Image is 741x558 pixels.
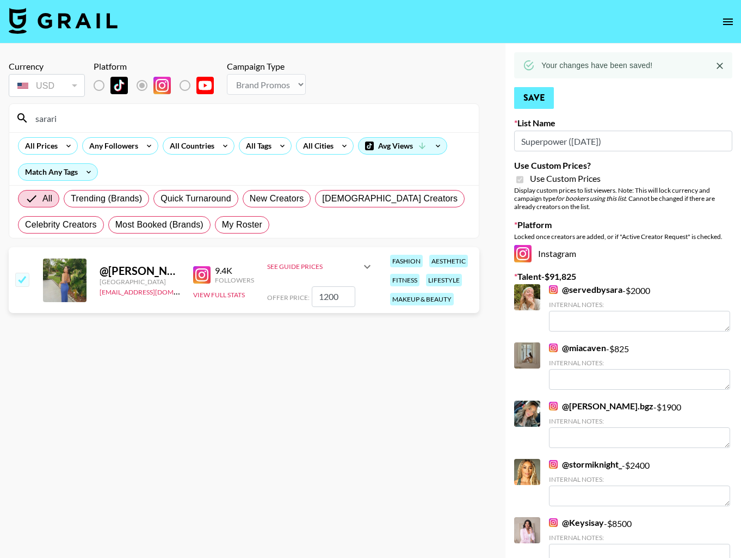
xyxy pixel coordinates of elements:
div: Avg Views [359,138,447,154]
div: Currency is locked to USD [9,72,85,99]
div: Followers [215,276,254,284]
div: 9.4K [215,265,254,276]
img: TikTok [110,77,128,94]
img: YouTube [196,77,214,94]
span: Offer Price: [267,293,310,302]
div: Locked once creators are added, or if "Active Creator Request" is checked. [514,232,732,241]
div: See Guide Prices [267,262,361,271]
span: Use Custom Prices [530,173,601,184]
img: Instagram [549,460,558,469]
span: [DEMOGRAPHIC_DATA] Creators [322,192,458,205]
div: - $ 2400 [549,459,730,506]
a: [EMAIL_ADDRESS][DOMAIN_NAME] [100,286,209,296]
div: Currency [9,61,85,72]
label: Use Custom Prices? [514,160,732,171]
label: List Name [514,118,732,128]
span: Quick Turnaround [160,192,231,205]
div: - $ 1900 [549,401,730,448]
div: fashion [390,255,423,267]
div: aesthetic [429,255,468,267]
button: View Full Stats [193,291,245,299]
div: Instagram [514,245,732,262]
span: New Creators [250,192,304,205]
span: My Roster [222,218,262,231]
div: All Tags [239,138,274,154]
a: @miacaven [549,342,606,353]
a: @servedbysara [549,284,622,295]
div: See Guide Prices [267,254,374,280]
span: All [42,192,52,205]
button: open drawer [717,11,739,33]
img: Instagram [549,285,558,294]
span: Trending (Brands) [71,192,142,205]
div: Internal Notes: [549,301,730,309]
img: Instagram [153,77,171,94]
div: All Cities [297,138,336,154]
div: makeup & beauty [390,293,454,305]
button: Save [514,87,554,109]
div: Display custom prices to list viewers. Note: This will lock currency and campaign type . Cannot b... [514,186,732,211]
a: @Keysisay [549,517,604,528]
img: Instagram [549,402,558,410]
img: Instagram [193,266,211,284]
button: Close [712,58,728,74]
div: Internal Notes: [549,534,730,542]
div: All Prices [18,138,60,154]
a: @[PERSON_NAME].bgz [549,401,653,412]
div: Internal Notes: [549,417,730,425]
div: - $ 2000 [549,284,730,332]
em: for bookers using this list [555,194,626,203]
div: Your changes have been saved! [541,56,652,75]
div: [GEOGRAPHIC_DATA] [100,278,180,286]
div: lifestyle [426,274,462,286]
div: fitness [390,274,419,286]
div: Platform [94,61,223,72]
label: Talent - $ 91,825 [514,271,732,282]
input: 800 [312,286,355,307]
div: USD [11,76,83,95]
img: Instagram [549,344,558,352]
div: Any Followers [83,138,140,154]
div: Internal Notes: [549,475,730,483]
div: All Countries [163,138,217,154]
div: Match Any Tags [18,164,97,180]
span: Celebrity Creators [25,218,97,231]
img: Instagram [514,245,532,262]
div: Internal Notes: [549,359,730,367]
div: List locked to Instagram. [94,74,223,97]
a: @stormiknight_ [549,459,622,470]
div: Campaign Type [227,61,306,72]
div: @ [PERSON_NAME].[PERSON_NAME].[PERSON_NAME] [100,264,180,278]
input: Search by User Name [29,109,472,127]
img: Grail Talent [9,8,118,34]
div: - $ 825 [549,342,730,390]
label: Platform [514,219,732,230]
img: Instagram [549,518,558,527]
span: Most Booked (Brands) [115,218,203,231]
